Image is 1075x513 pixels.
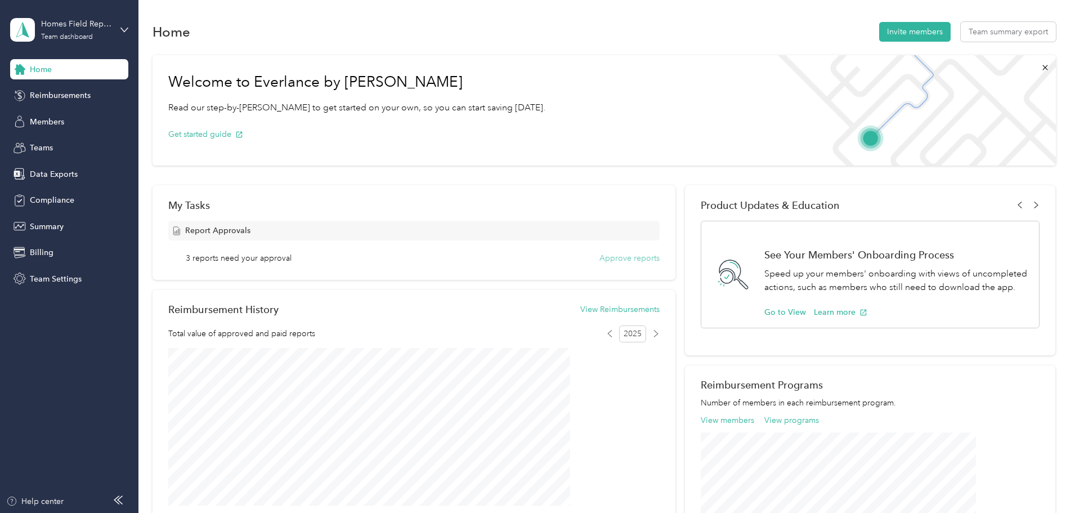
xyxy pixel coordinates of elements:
span: Billing [30,247,53,258]
div: My Tasks [168,199,660,211]
span: Summary [30,221,64,233]
h2: Reimbursement History [168,304,279,315]
span: Teams [30,142,53,154]
button: View members [701,414,754,426]
span: Team Settings [30,273,82,285]
span: Home [30,64,52,75]
button: Go to View [764,306,806,318]
button: Team summary export [961,22,1056,42]
span: Data Exports [30,168,78,180]
button: View programs [764,414,819,426]
span: Compliance [30,194,74,206]
button: Help center [6,496,64,507]
span: Total value of approved and paid reports [168,328,315,340]
button: Invite members [879,22,951,42]
h1: Home [153,26,190,38]
h1: See Your Members' Onboarding Process [764,249,1027,261]
span: 3 reports need your approval [186,252,292,264]
div: Team dashboard [41,34,93,41]
button: Get started guide [168,128,243,140]
img: Welcome to everlance [767,55,1055,166]
p: Speed up your members' onboarding with views of uncompleted actions, such as members who still ne... [764,267,1027,295]
span: Reimbursements [30,90,91,101]
div: Homes Field Representatives [41,18,111,30]
span: Members [30,116,64,128]
p: Read our step-by-[PERSON_NAME] to get started on your own, so you can start saving [DATE]. [168,101,545,115]
h1: Welcome to Everlance by [PERSON_NAME] [168,73,545,91]
p: Number of members in each reimbursement program. [701,397,1040,409]
iframe: Everlance-gr Chat Button Frame [1012,450,1075,513]
button: View Reimbursements [580,304,660,315]
h2: Reimbursement Programs [701,379,1040,391]
button: Approve reports [599,252,660,264]
span: Product Updates & Education [701,199,840,211]
button: Learn more [814,306,867,318]
span: 2025 [619,325,646,342]
span: Report Approvals [185,225,250,237]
